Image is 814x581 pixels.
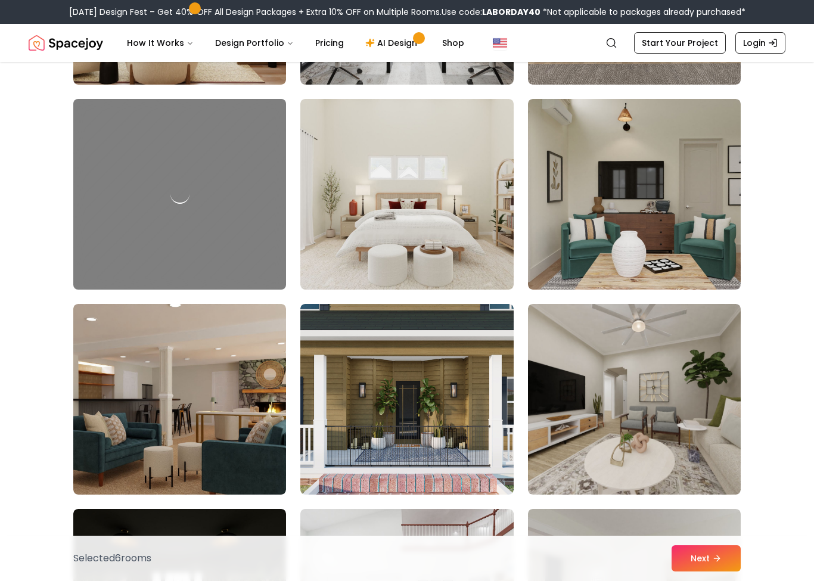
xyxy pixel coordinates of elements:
[634,32,726,54] a: Start Your Project
[73,304,286,495] img: Room room-64
[528,304,741,495] img: Room room-66
[300,99,513,290] img: Room room-62
[73,551,151,566] p: Selected 6 room s
[29,31,103,55] a: Spacejoy
[442,6,540,18] span: Use code:
[433,31,474,55] a: Shop
[300,304,513,495] img: Room room-65
[206,31,303,55] button: Design Portfolio
[29,24,785,62] nav: Global
[356,31,430,55] a: AI Design
[117,31,203,55] button: How It Works
[306,31,353,55] a: Pricing
[482,6,540,18] b: LABORDAY40
[69,6,745,18] div: [DATE] Design Fest – Get 40% OFF All Design Packages + Extra 10% OFF on Multiple Rooms.
[540,6,745,18] span: *Not applicable to packages already purchased*
[117,31,474,55] nav: Main
[735,32,785,54] a: Login
[29,31,103,55] img: Spacejoy Logo
[528,99,741,290] img: Room room-63
[493,36,507,50] img: United States
[672,545,741,571] button: Next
